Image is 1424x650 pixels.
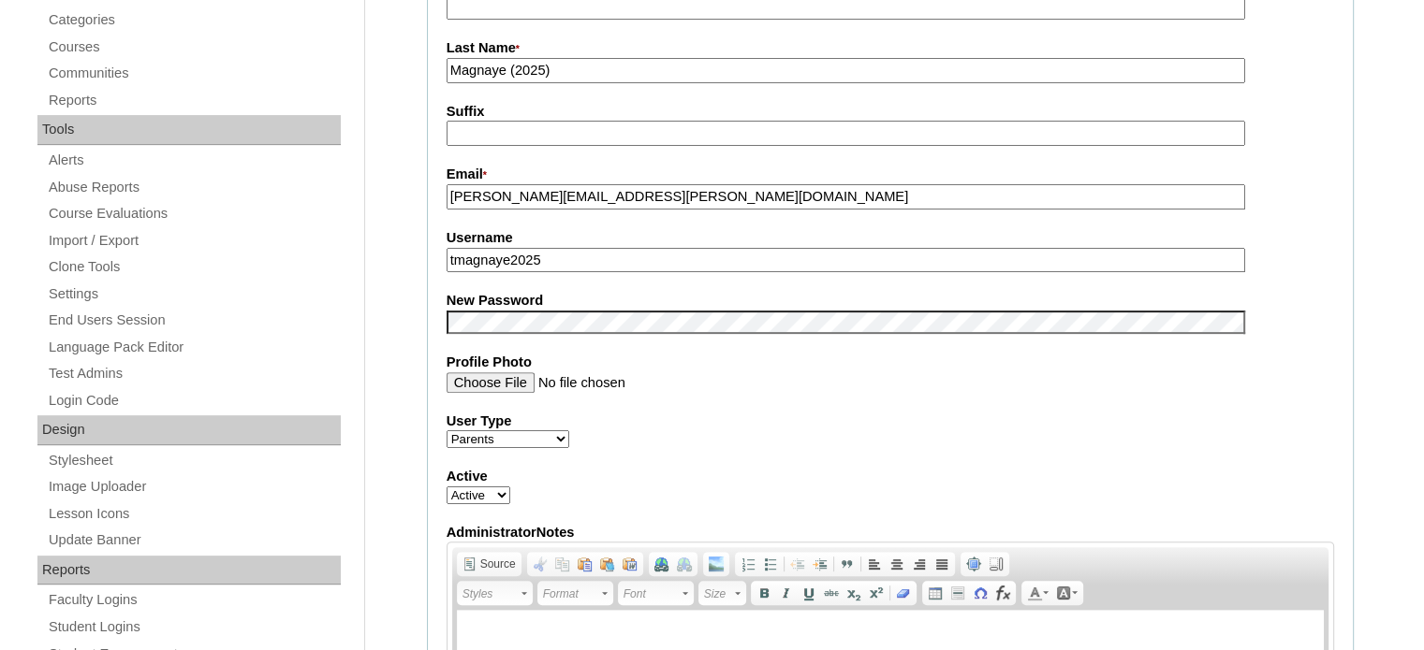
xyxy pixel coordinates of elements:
[753,583,775,603] a: Bold
[551,554,574,574] a: Copy
[462,583,519,605] span: Styles
[673,554,696,574] a: Unlink
[865,583,888,603] a: Superscript
[47,62,341,85] a: Communities
[775,583,798,603] a: Italic
[705,554,727,574] a: Add Image
[47,475,341,498] a: Image Uploader
[537,581,613,605] a: Format
[37,556,341,585] div: Reports
[1023,583,1052,603] a: Text Color
[447,228,1334,248] label: Username
[459,554,520,574] a: Source
[447,165,1334,185] label: Email
[47,36,341,59] a: Courses
[908,554,931,574] a: Align Right
[596,554,619,574] a: Paste as plain text
[886,554,908,574] a: Center
[447,412,1334,431] label: User Type
[737,554,759,574] a: Insert/Remove Numbered List
[457,581,533,605] a: Styles
[786,554,809,574] a: Decrease Indent
[985,554,1007,574] a: Show Blocks
[47,176,341,199] a: Abuse Reports
[698,581,746,605] a: Size
[947,583,969,603] a: Insert Horizontal Line
[892,583,915,603] a: Remove Format
[447,102,1334,122] label: Suffix
[47,8,341,32] a: Categories
[624,583,680,605] span: Font
[836,554,859,574] a: Block Quote
[969,583,991,603] a: Insert Special Character
[47,362,341,385] a: Test Admins
[47,229,341,253] a: Import / Export
[47,615,341,639] a: Student Logins
[47,202,341,225] a: Course Evaluations
[618,581,694,605] a: Font
[543,583,599,605] span: Format
[447,38,1334,59] label: Last Name
[704,583,732,605] span: Size
[820,583,843,603] a: Strike Through
[47,149,341,172] a: Alerts
[962,554,985,574] a: Maximize
[924,583,947,603] a: Table
[47,336,341,359] a: Language Pack Editor
[37,415,341,445] div: Design
[447,291,1334,311] label: New Password
[47,89,341,112] a: Reports
[447,523,1334,542] label: AdministratorNotes
[863,554,886,574] a: Align Left
[47,309,341,332] a: End Users Session
[931,554,953,574] a: Justify
[47,282,341,306] a: Settings
[991,583,1014,603] a: Insert Equation
[651,554,673,574] a: Link
[477,556,516,571] span: Source
[798,583,820,603] a: Underline
[47,502,341,526] a: Lesson Icons
[447,467,1334,486] label: Active
[47,389,341,412] a: Login Code
[809,554,831,574] a: Increase Indent
[47,255,341,279] a: Clone Tools
[447,353,1334,372] label: Profile Photo
[529,554,551,574] a: Cut
[759,554,782,574] a: Insert/Remove Bulleted List
[619,554,641,574] a: Paste from Word
[1052,583,1081,603] a: Background Color
[47,449,341,472] a: Stylesheet
[47,528,341,552] a: Update Banner
[47,588,341,612] a: Faculty Logins
[843,583,865,603] a: Subscript
[574,554,596,574] a: Paste
[37,115,341,145] div: Tools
